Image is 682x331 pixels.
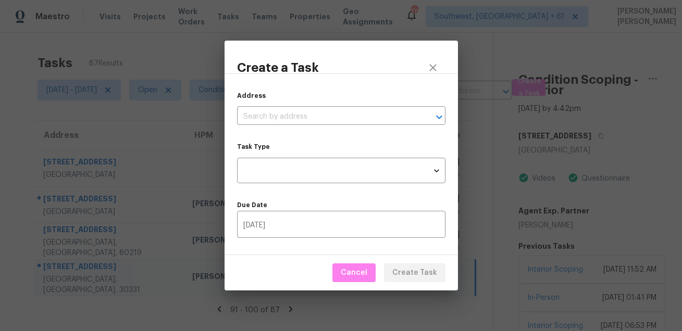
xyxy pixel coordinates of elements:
[237,158,445,183] div: ​
[332,263,376,283] button: Cancel
[237,144,445,150] label: Task Type
[420,55,445,80] button: close
[237,93,266,99] label: Address
[237,60,319,75] h3: Create a Task
[237,109,416,125] input: Search by address
[432,110,447,124] button: Open
[341,266,367,279] span: Cancel
[237,202,445,208] label: Due Date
